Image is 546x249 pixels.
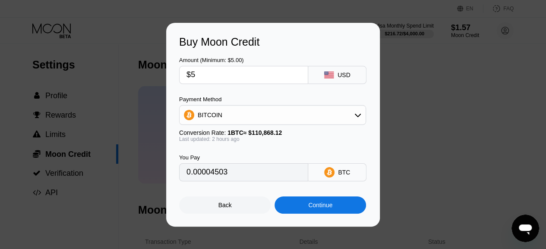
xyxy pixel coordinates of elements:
[179,136,366,142] div: Last updated: 2 hours ago
[180,106,366,124] div: BITCOIN
[179,154,308,161] div: You Pay
[179,96,366,103] div: Payment Method
[186,66,301,84] input: $0.00
[308,202,332,209] div: Continue
[511,215,539,242] iframe: Schaltfläche zum Öffnen des Messaging-Fensters
[338,169,350,176] div: BTC
[179,129,366,136] div: Conversion Rate:
[198,112,222,118] div: BITCOIN
[218,202,232,209] div: Back
[338,72,350,78] div: USD
[179,196,271,214] div: Back
[275,196,366,214] div: Continue
[179,57,308,63] div: Amount (Minimum: $5.00)
[227,129,282,136] span: 1 BTC ≈ $110,868.12
[179,36,367,48] div: Buy Moon Credit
